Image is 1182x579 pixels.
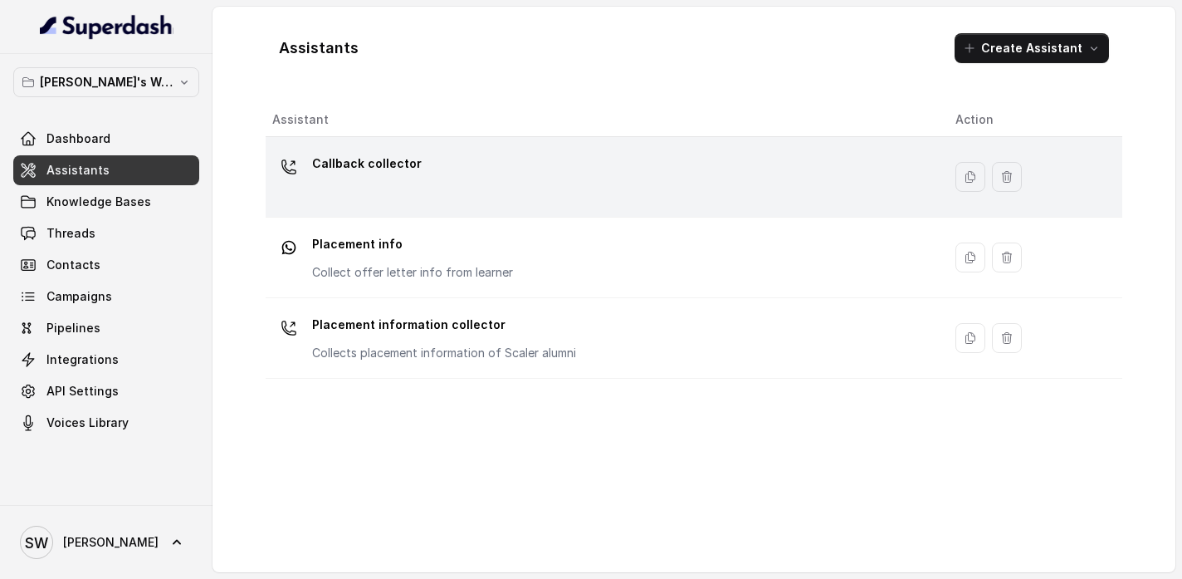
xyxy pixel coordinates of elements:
a: [PERSON_NAME] [13,519,199,566]
button: [PERSON_NAME]'s Workspace [13,67,199,97]
a: Campaigns [13,282,199,312]
span: [PERSON_NAME] [63,534,159,551]
p: [PERSON_NAME]'s Workspace [40,72,173,92]
span: Integrations [46,351,119,368]
span: Knowledge Bases [46,194,151,210]
button: Create Assistant [955,33,1109,63]
p: Placement information collector [312,312,576,338]
a: Integrations [13,345,199,375]
h1: Assistants [279,35,359,61]
a: Threads [13,218,199,248]
p: Collect offer letter info from learner [312,264,513,281]
span: Pipelines [46,320,100,336]
a: API Settings [13,376,199,406]
span: Voices Library [46,415,129,431]
span: Contacts [46,257,100,273]
span: Assistants [46,162,110,179]
a: Pipelines [13,313,199,343]
a: Dashboard [13,124,199,154]
a: Voices Library [13,408,199,438]
a: Knowledge Bases [13,187,199,217]
a: Assistants [13,155,199,185]
th: Action [942,103,1122,137]
p: Collects placement information of Scaler alumni [312,345,576,361]
p: Placement info [312,231,513,258]
a: Contacts [13,250,199,280]
span: Campaigns [46,288,112,305]
span: API Settings [46,383,119,400]
img: light.svg [40,13,173,40]
text: SW [25,534,48,552]
th: Assistant [266,103,942,137]
p: Callback collector [312,150,422,177]
span: Threads [46,225,95,242]
span: Dashboard [46,130,110,147]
